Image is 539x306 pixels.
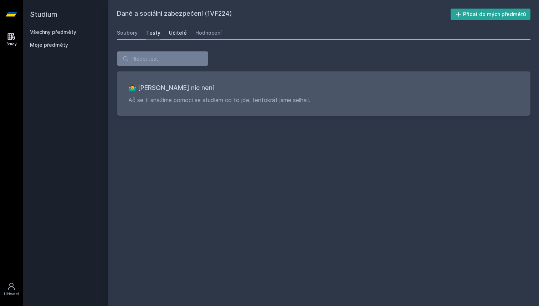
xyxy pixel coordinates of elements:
div: Testy [146,29,160,36]
a: Study [1,29,21,50]
a: Hodnocení [195,26,222,40]
button: Přidat do mých předmětů [451,9,531,20]
div: Uživatel [4,291,19,297]
div: Učitelé [169,29,187,36]
div: Hodnocení [195,29,222,36]
a: Uživatel [1,279,21,300]
p: Ač se ti snažíme pomoci se studiem co to jde, tentokrát jsme selhali. [128,96,519,104]
a: Všechny předměty [30,29,76,35]
a: Soubory [117,26,138,40]
input: Hledej test [117,51,208,66]
a: Testy [146,26,160,40]
div: Soubory [117,29,138,36]
div: Study [6,41,17,47]
h2: Daně a sociální zabezpečení (1VF224) [117,9,451,20]
h3: 🤷‍♂️ [PERSON_NAME] nic není [128,83,519,93]
a: Učitelé [169,26,187,40]
span: Moje předměty [30,41,68,49]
